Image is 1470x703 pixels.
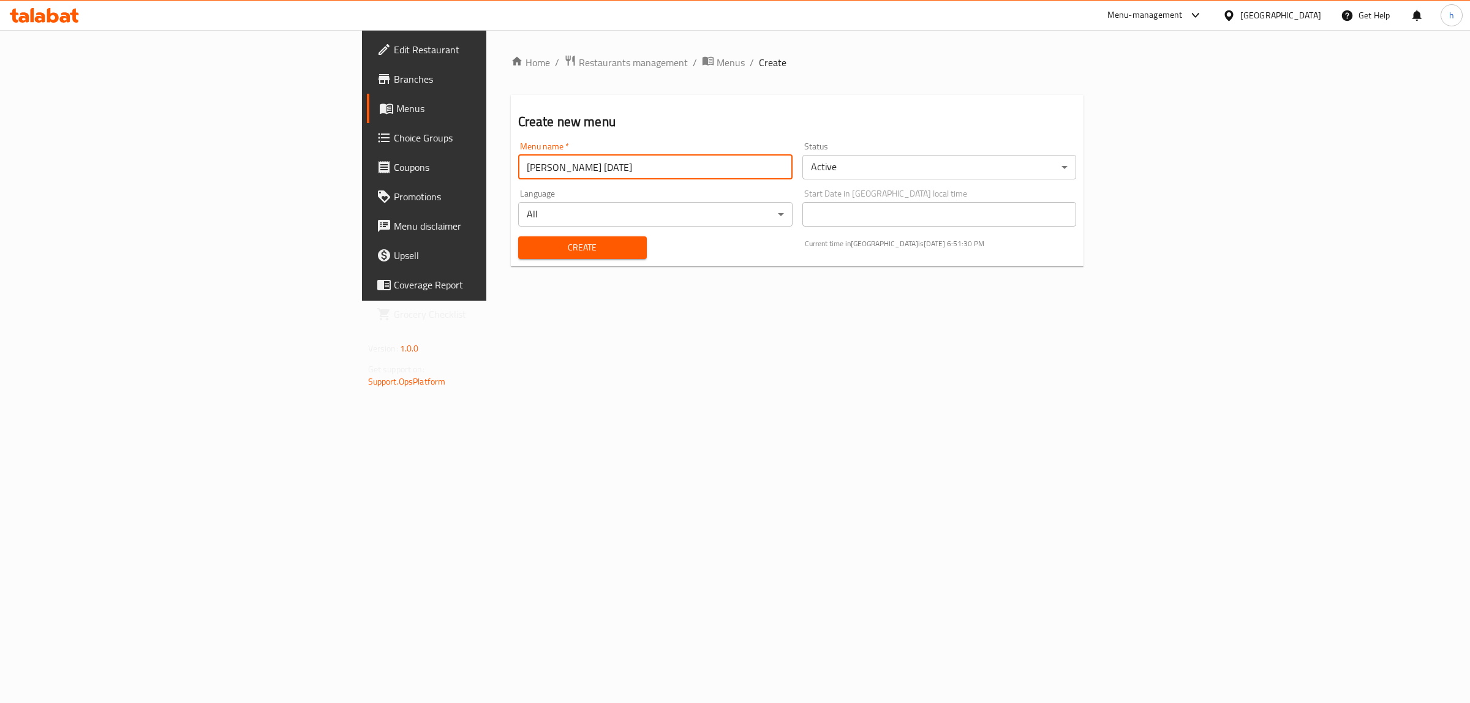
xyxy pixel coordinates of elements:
a: Support.OpsPlatform [368,374,446,389]
button: Create [518,236,647,259]
h2: Create new menu [518,113,1077,131]
span: Menu disclaimer [394,219,598,233]
span: Coverage Report [394,277,598,292]
span: Coupons [394,160,598,175]
a: Upsell [367,241,608,270]
a: Branches [367,64,608,94]
a: Menus [702,55,745,70]
nav: breadcrumb [511,55,1084,70]
div: [GEOGRAPHIC_DATA] [1240,9,1321,22]
li: / [693,55,697,70]
span: Upsell [394,248,598,263]
span: Menus [396,101,598,116]
a: Coupons [367,152,608,182]
span: Create [759,55,786,70]
span: Create [528,240,637,255]
a: Promotions [367,182,608,211]
span: Get support on: [368,361,424,377]
span: Version: [368,340,398,356]
a: Menus [367,94,608,123]
span: Menus [717,55,745,70]
a: Restaurants management [564,55,688,70]
span: Edit Restaurant [394,42,598,57]
span: Choice Groups [394,130,598,145]
div: Active [802,155,1077,179]
span: Promotions [394,189,598,204]
div: Menu-management [1107,8,1183,23]
input: Please enter Menu name [518,155,793,179]
li: / [750,55,754,70]
p: Current time in [GEOGRAPHIC_DATA] is [DATE] 6:51:30 PM [805,238,1077,249]
a: Choice Groups [367,123,608,152]
a: Edit Restaurant [367,35,608,64]
span: Branches [394,72,598,86]
a: Coverage Report [367,270,608,299]
div: All [518,202,793,227]
span: h [1449,9,1454,22]
a: Grocery Checklist [367,299,608,329]
span: Grocery Checklist [394,307,598,321]
a: Menu disclaimer [367,211,608,241]
span: Restaurants management [579,55,688,70]
span: 1.0.0 [400,340,419,356]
